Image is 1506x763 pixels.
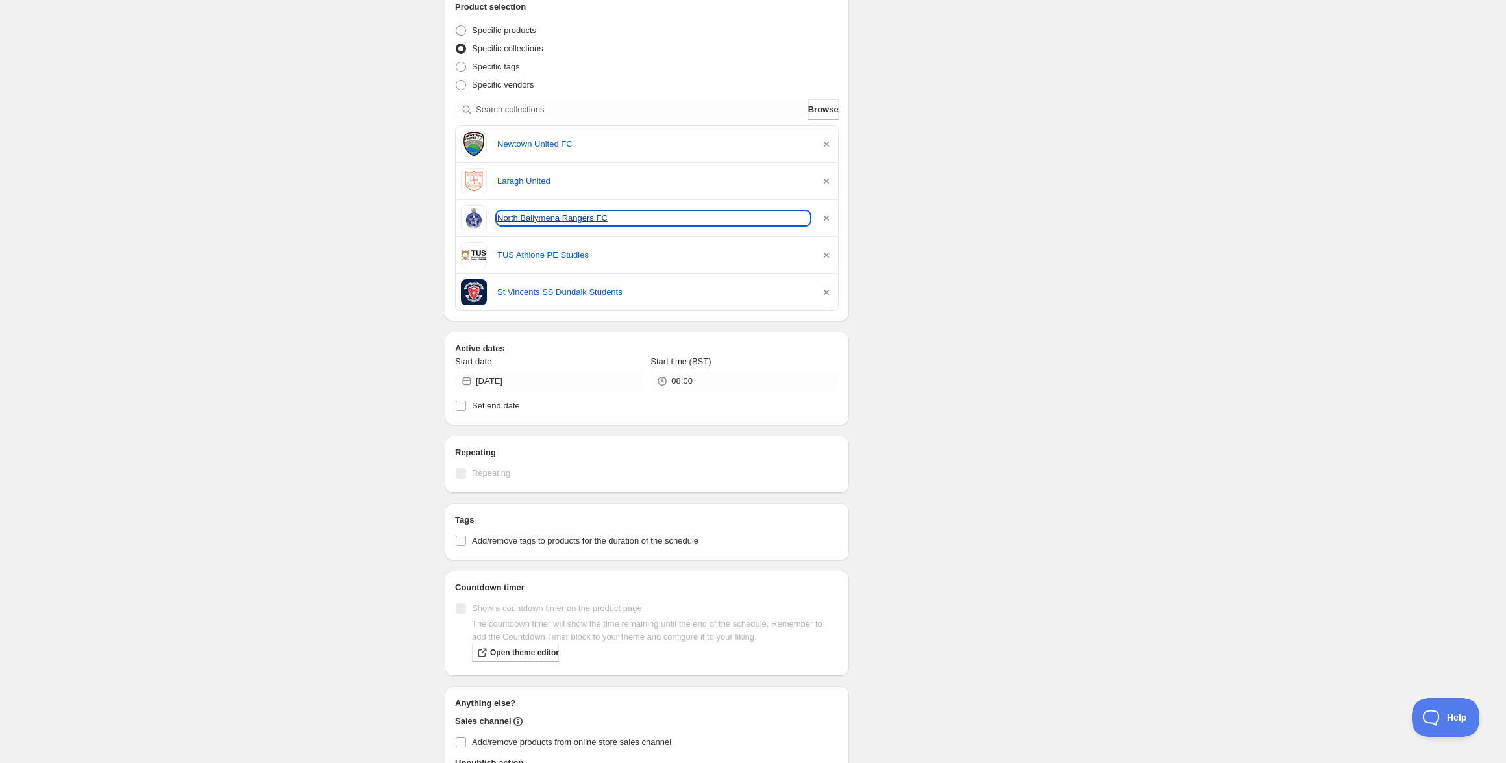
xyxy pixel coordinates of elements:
[1412,698,1480,737] iframe: Toggle Customer Support
[472,603,642,613] span: Show a countdown timer on the product page
[455,697,839,710] h2: Anything else?
[455,715,512,728] h2: Sales channel
[472,401,520,410] span: Set end date
[472,737,671,747] span: Add/remove products from online store sales channel
[472,644,559,662] a: Open theme editor
[497,286,809,299] a: St Vincents SS Dundalk Students
[472,80,534,90] span: Specific vendors
[497,175,809,188] a: Laragh United
[650,356,711,366] span: Start time (BST)
[472,536,698,545] span: Add/remove tags to products for the duration of the schedule
[472,44,543,53] span: Specific collections
[455,446,839,459] h2: Repeating
[455,581,839,594] h2: Countdown timer
[455,1,839,14] h2: Product selection
[497,249,809,262] a: TUS Athlone PE Studies
[472,25,536,35] span: Specific products
[455,342,839,355] h2: Active dates
[455,514,839,527] h2: Tags
[497,138,809,151] a: Newtown United FC
[472,62,520,71] span: Specific tags
[472,468,510,478] span: Repeating
[808,99,839,120] button: Browse
[472,618,839,644] p: The countdown timer will show the time remaining until the end of the schedule. Remember to add t...
[476,99,806,120] input: Search collections
[497,212,809,225] a: North Ballymena Rangers FC
[808,103,839,116] span: Browse
[490,647,559,658] span: Open theme editor
[455,356,491,366] span: Start date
